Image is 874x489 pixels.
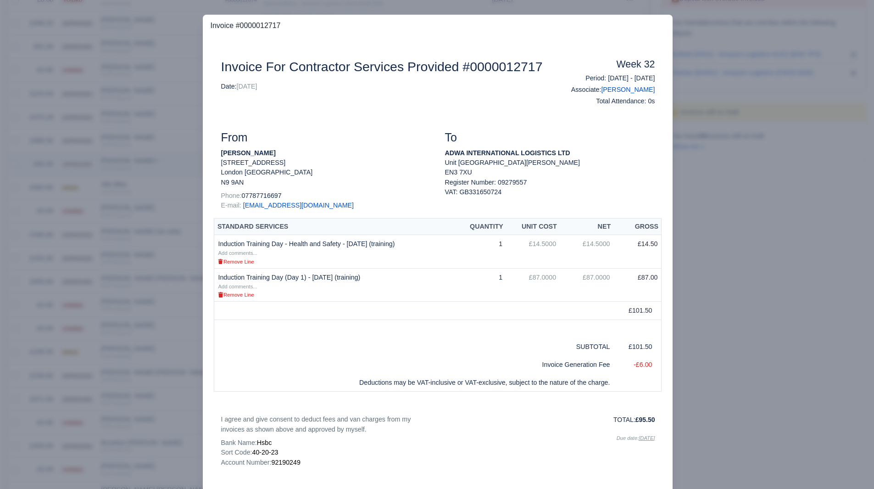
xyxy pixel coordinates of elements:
td: £101.50 [613,302,662,320]
strong: £95.50 [635,416,655,423]
td: SUBTOTAL [560,338,613,356]
th: Standard Services [214,218,455,235]
div: Register Number: 09279557 [438,178,662,197]
span: Hsbc [257,439,272,446]
h6: Total Attendance: 0s [557,97,655,105]
th: Gross [613,218,662,235]
td: 1 [455,235,507,269]
iframe: Chat Widget [709,382,874,489]
td: Induction Training Day (Day 1) - [DATE] (training) [214,268,455,302]
td: 1 [455,268,507,302]
small: Add comments... [218,250,257,256]
p: 07787716697 [221,191,431,201]
td: £14.50 [613,235,662,269]
p: [STREET_ADDRESS] [221,158,431,168]
small: Remove Line [218,292,254,298]
td: Invoice Generation Fee [214,356,614,374]
td: £87.0000 [506,268,560,302]
p: London [GEOGRAPHIC_DATA] [221,168,431,177]
td: £14.5000 [560,235,613,269]
a: [EMAIL_ADDRESS][DOMAIN_NAME] [243,202,354,209]
span: [DATE] [237,83,257,90]
td: Induction Training Day - Health and Safety - [DATE] (training) [214,235,455,269]
h3: Invoice #0000012717 [210,20,665,31]
u: [DATE] [639,435,655,441]
a: Add comments... [218,282,257,290]
td: -£6.00 [613,356,662,374]
span: 92190249 [271,459,300,466]
span: Phone: [221,192,241,199]
small: Add comments... [218,284,257,289]
p: Bank Name: [221,438,431,448]
h2: Invoice For Contractor Services Provided #0000012717 [221,59,543,74]
p: N9 9AN [221,178,431,187]
h4: Week 32 [557,59,655,71]
p: Date: [221,82,543,91]
span: E-mail: [221,202,241,209]
strong: ADWA INTERNATIONAL LOGISTICS LTD [445,149,570,157]
th: Quantity [455,218,507,235]
p: Sort Code: [221,448,431,457]
span: 40-20-23 [252,449,278,456]
p: TOTAL: [445,415,655,425]
p: Unit [GEOGRAPHIC_DATA][PERSON_NAME] [445,158,655,168]
h3: From [221,131,431,145]
h3: To [445,131,655,145]
small: Remove Line [218,259,254,264]
p: EN3 7XU [445,168,655,177]
td: £87.00 [613,268,662,302]
strong: [PERSON_NAME] [221,149,275,157]
p: I agree and give consent to deduct fees and van charges from my invoices as shown above and appro... [221,415,431,434]
th: Unit Cost [506,218,560,235]
a: Remove Line [218,291,254,298]
td: Deductions may be VAT-inclusive or VAT-exclusive, subject to the nature of the charge. [214,374,614,392]
p: Account Number: [221,458,431,467]
a: [PERSON_NAME] [601,86,655,93]
td: £101.50 [613,338,662,356]
td: £87.0000 [560,268,613,302]
a: Add comments... [218,249,257,256]
i: Due date: [617,435,655,441]
div: VAT: GB331650724 [445,187,655,197]
a: Remove Line [218,258,254,265]
th: Net [560,218,613,235]
td: £14.5000 [506,235,560,269]
h6: Period: [DATE] - [DATE] [557,74,655,82]
h6: Associate: [557,86,655,94]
